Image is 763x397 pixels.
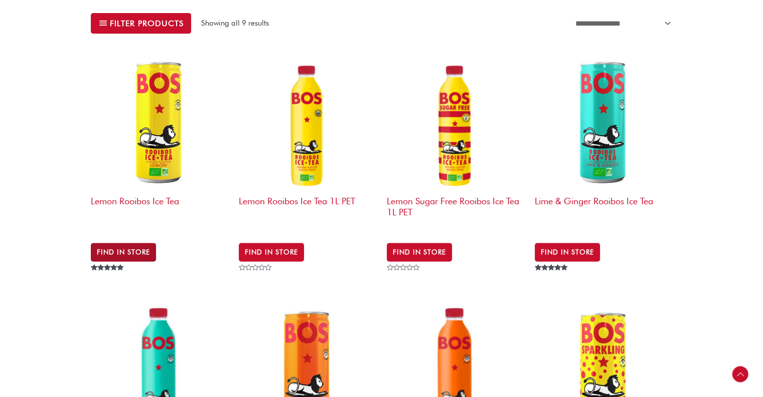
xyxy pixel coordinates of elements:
[91,53,229,191] img: EU_BOS_1L_Lemon
[110,20,184,27] span: Filter products
[535,53,673,234] a: Lime & Ginger Rooibos Ice Tea
[239,191,377,229] h2: Lemon Rooibos Ice Tea 1L PET
[91,243,156,261] a: BUY IN STORE
[535,53,673,191] img: EU_BOS_250ml_L&G
[535,264,569,294] span: Rated out of 5
[387,191,525,229] h2: Lemon Sugar Free Rooibos Ice Tea 1L PET
[91,191,229,229] h2: Lemon Rooibos Ice Tea
[535,191,673,229] h2: Lime & Ginger Rooibos Ice Tea
[239,53,377,191] img: Bos Lemon Ice Tea
[91,53,229,234] a: Lemon Rooibos Ice Tea
[535,243,600,261] a: BUY IN STORE
[91,264,125,294] span: Rated out of 5
[239,243,304,261] a: BUY IN STORE
[239,53,377,234] a: Lemon Rooibos Ice Tea 1L PET
[569,13,673,34] select: Shop order
[387,243,452,261] a: Buy in Store
[387,53,525,191] img: Bos Lemon Ice Tea PET
[201,18,269,29] p: Showing all 9 results
[387,53,525,234] a: Lemon Sugar Free Rooibos Ice Tea 1L PET
[91,13,192,34] button: Filter products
